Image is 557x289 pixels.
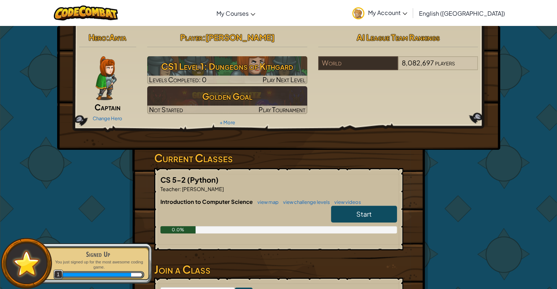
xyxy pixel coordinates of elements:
span: (Python) [187,175,219,184]
span: Play Next Level [263,75,305,84]
span: Introduction to Computer Science [160,198,254,205]
span: Play Tournament [259,105,305,114]
span: Start [356,210,372,218]
span: 8,082,697 [402,58,434,67]
img: Golden Goal [147,86,307,114]
a: My Courses [213,3,259,23]
h3: CS1 Level 1: Dungeons of Kithgard [147,58,307,75]
span: 1 [53,270,63,280]
span: Captain [94,102,120,112]
a: view videos [331,199,361,205]
span: Not Started [149,105,183,114]
span: My Courses [216,9,249,17]
a: Golden GoalNot StartedPlay Tournament [147,86,307,114]
a: view map [254,199,279,205]
span: : [180,186,181,192]
img: CodeCombat logo [54,5,118,20]
span: Player [180,32,202,42]
img: default.png [10,247,43,280]
a: view challenge levels [279,199,330,205]
span: Anya [109,32,126,42]
span: Levels Completed: 0 [149,75,207,84]
span: : [202,32,205,42]
span: [PERSON_NAME] [205,32,274,42]
span: AI League Team Rankings [357,32,440,42]
span: : [106,32,109,42]
img: CS1 Level 1: Dungeons of Kithgard [147,56,307,84]
span: [PERSON_NAME] [181,186,224,192]
img: avatar [352,7,364,19]
span: Teacher [160,186,180,192]
div: Signed Up [52,249,144,259]
a: + More [219,119,235,125]
p: You just signed up for the most awesome coding game. [52,259,144,270]
img: captain-pose.png [96,56,116,100]
div: 0.0% [160,226,196,233]
div: World [318,56,398,70]
span: Hero [89,32,106,42]
a: Change Hero [93,115,122,121]
span: CS 5-2 [160,175,187,184]
span: English ([GEOGRAPHIC_DATA]) [419,9,505,17]
h3: Golden Goal [147,88,307,104]
h3: Current Classes [154,150,403,166]
a: My Account [349,1,411,24]
a: Play Next Level [147,56,307,84]
a: English ([GEOGRAPHIC_DATA]) [415,3,509,23]
span: My Account [368,9,407,16]
a: World8,082,697players [318,63,478,72]
h3: Join a Class [154,261,403,278]
span: players [435,58,455,67]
